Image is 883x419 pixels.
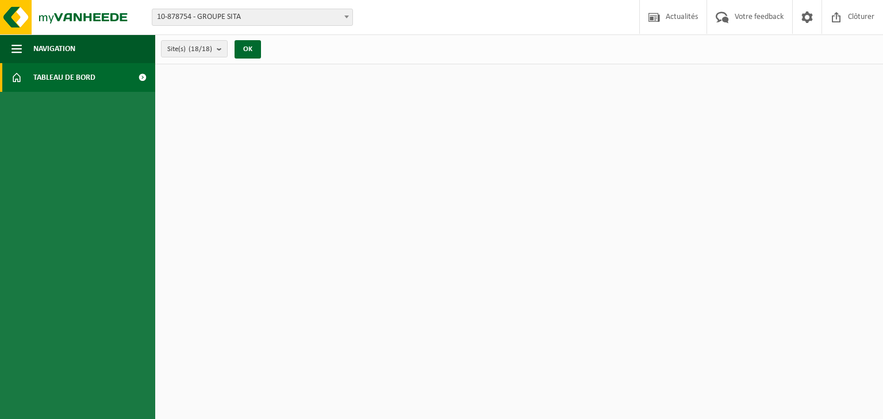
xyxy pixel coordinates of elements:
span: 10-878754 - GROUPE SITA [152,9,353,26]
span: Navigation [33,34,75,63]
span: Tableau de bord [33,63,95,92]
button: Site(s)(18/18) [161,40,228,57]
count: (18/18) [189,45,212,53]
button: OK [235,40,261,59]
span: 10-878754 - GROUPE SITA [152,9,352,25]
span: Site(s) [167,41,212,58]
